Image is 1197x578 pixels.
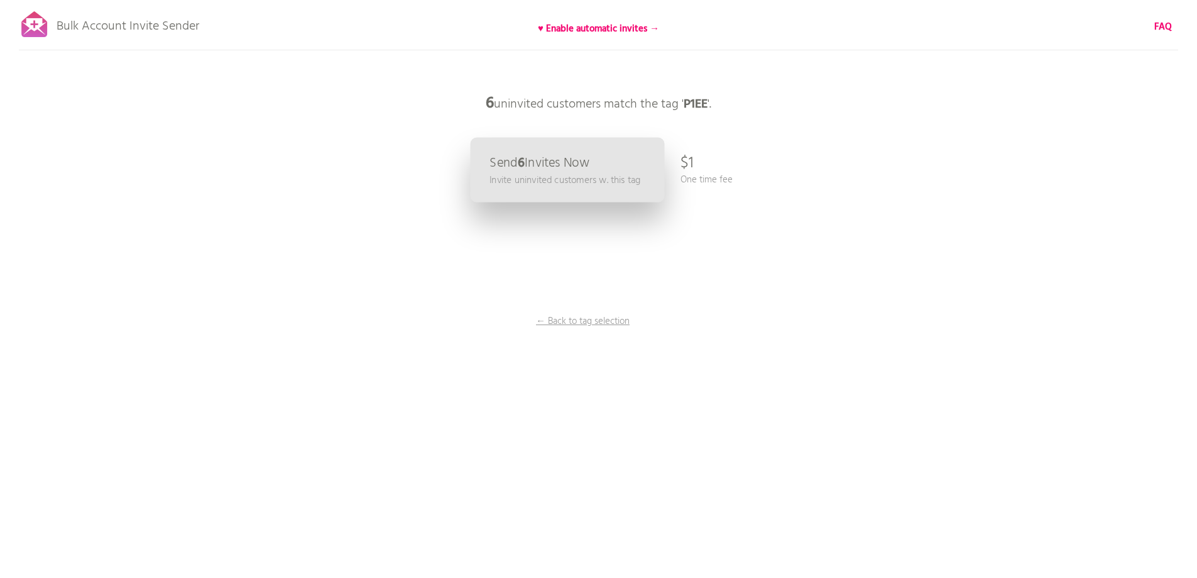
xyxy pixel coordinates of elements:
[489,173,640,187] p: Invite uninvited customers w. this tag
[470,138,664,203] a: Send6Invites Now Invite uninvited customers w. this tag
[538,21,659,36] b: ♥ Enable automatic invites →
[680,145,694,182] p: $1
[536,314,630,328] p: ← Back to tag selection
[57,8,199,39] p: Bulk Account Invite Sender
[1154,19,1172,35] b: FAQ
[684,94,708,114] b: P1EE
[489,157,589,170] p: Send Invites Now
[486,91,494,116] b: 6
[1154,20,1172,34] a: FAQ
[680,173,733,187] p: One time fee
[517,153,524,174] b: 6
[410,85,787,123] p: uninvited customers match the tag ' '.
